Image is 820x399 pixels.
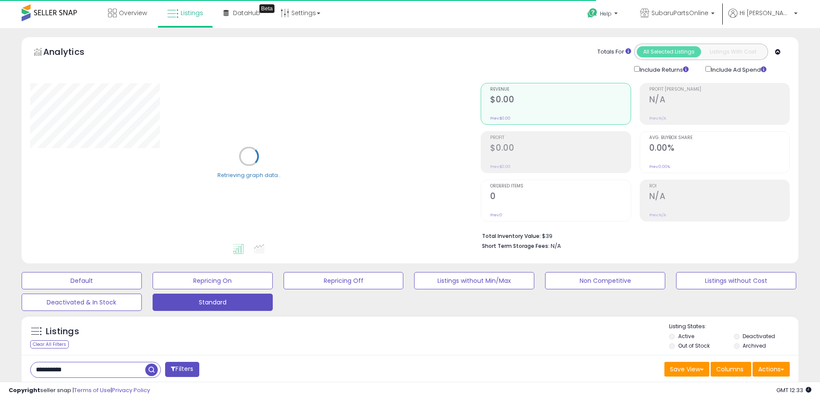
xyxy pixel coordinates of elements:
span: Hi [PERSON_NAME] [740,9,791,17]
button: Deactivated & In Stock [22,294,142,311]
span: Avg. Buybox Share [649,136,789,140]
label: Out of Stock [678,342,710,349]
span: 2025-08-13 12:33 GMT [776,386,811,394]
small: Prev: N/A [649,212,666,218]
span: Revenue [490,87,630,92]
div: Retrieving graph data.. [217,171,281,179]
button: Repricing On [153,272,273,289]
button: Actions [753,362,790,377]
span: N/A [551,242,561,250]
button: Listings without Cost [676,272,796,289]
h2: N/A [649,191,789,203]
h2: $0.00 [490,143,630,155]
h2: $0.00 [490,95,630,106]
span: Profit [PERSON_NAME] [649,87,789,92]
div: Tooltip anchor [259,4,274,13]
button: Listings With Cost [701,46,765,57]
b: Total Inventory Value: [482,232,541,240]
button: Default [22,272,142,289]
button: Listings without Min/Max [414,272,534,289]
label: Active [678,332,694,340]
li: $39 [482,230,783,241]
a: Terms of Use [74,386,111,394]
p: Listing States: [669,323,798,331]
span: Profit [490,136,630,140]
b: Short Term Storage Fees: [482,242,549,250]
div: Include Returns [628,64,699,74]
small: Prev: 0 [490,212,502,218]
button: Save View [664,362,709,377]
i: Get Help [587,8,598,19]
span: SubaruPartsOnline [651,9,708,17]
button: Repricing Off [284,272,404,289]
span: Listings [181,9,203,17]
a: Help [581,1,626,28]
small: Prev: 0.00% [649,164,670,169]
span: Overview [119,9,147,17]
small: Prev: $0.00 [490,116,511,121]
div: Include Ad Spend [699,64,780,74]
h2: 0.00% [649,143,789,155]
strong: Copyright [9,386,40,394]
h2: 0 [490,191,630,203]
button: Non Competitive [545,272,665,289]
span: DataHub [233,9,260,17]
small: Prev: N/A [649,116,666,121]
button: All Selected Listings [637,46,701,57]
span: ROI [649,184,789,189]
h5: Analytics [43,46,101,60]
button: Filters [165,362,199,377]
h2: N/A [649,95,789,106]
span: Help [600,10,612,17]
span: Columns [716,365,743,374]
div: Totals For [597,48,631,56]
label: Archived [743,342,766,349]
h5: Listings [46,326,79,338]
small: Prev: $0.00 [490,164,511,169]
div: seller snap | | [9,386,150,395]
button: Standard [153,294,273,311]
a: Hi [PERSON_NAME] [728,9,798,28]
span: Ordered Items [490,184,630,189]
a: Privacy Policy [112,386,150,394]
label: Deactivated [743,332,775,340]
div: Clear All Filters [30,340,69,348]
button: Columns [711,362,751,377]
